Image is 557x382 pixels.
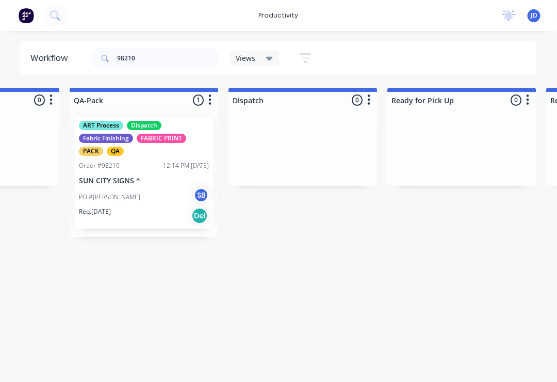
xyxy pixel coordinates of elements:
[31,52,73,65] div: Workflow
[79,193,141,202] p: PO #[PERSON_NAME]
[127,121,162,130] div: Dispatch
[236,53,256,63] span: Views
[79,121,124,130] div: ART Process
[75,117,214,229] div: ART ProcessDispatchFabric FinishingFABRIC PRINTPACKQAOrder #9821012:14 PM [DATE]SUN CITY SIGNS ^P...
[254,8,304,23] div: productivity
[79,147,104,156] div: PACK
[79,207,111,216] p: Req. [DATE]
[79,161,120,170] div: Order #98210
[19,8,34,23] img: Factory
[531,11,537,20] span: JD
[194,187,209,203] div: SB
[79,177,209,185] p: SUN CITY SIGNS ^
[163,161,209,170] div: 12:14 PM [DATE]
[118,48,220,69] input: Search for orders...
[192,208,208,224] div: Del
[107,147,124,156] div: QA
[137,134,187,143] div: FABRIC PRINT
[79,134,134,143] div: Fabric Finishing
